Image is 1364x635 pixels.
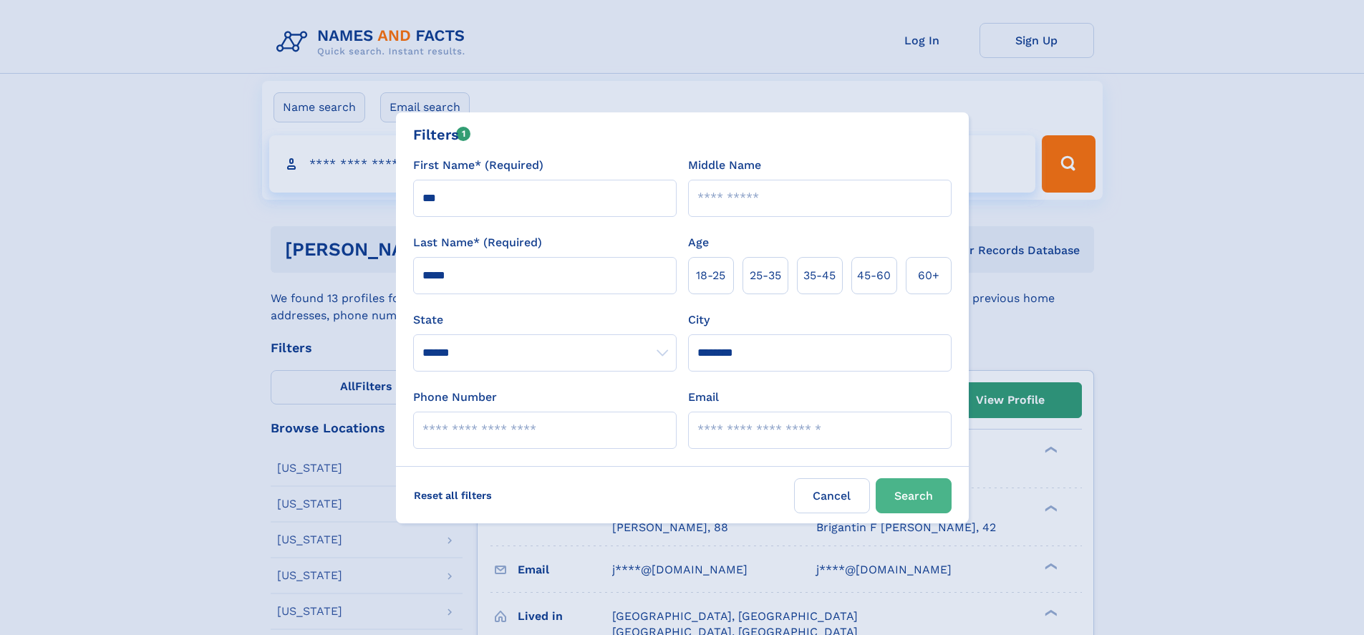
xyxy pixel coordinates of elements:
[413,124,471,145] div: Filters
[857,267,891,284] span: 45‑60
[696,267,725,284] span: 18‑25
[413,234,542,251] label: Last Name* (Required)
[405,478,501,513] label: Reset all filters
[750,267,781,284] span: 25‑35
[688,157,761,174] label: Middle Name
[876,478,952,513] button: Search
[803,267,836,284] span: 35‑45
[688,234,709,251] label: Age
[794,478,870,513] label: Cancel
[413,157,543,174] label: First Name* (Required)
[688,311,710,329] label: City
[688,389,719,406] label: Email
[918,267,939,284] span: 60+
[413,389,497,406] label: Phone Number
[413,311,677,329] label: State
